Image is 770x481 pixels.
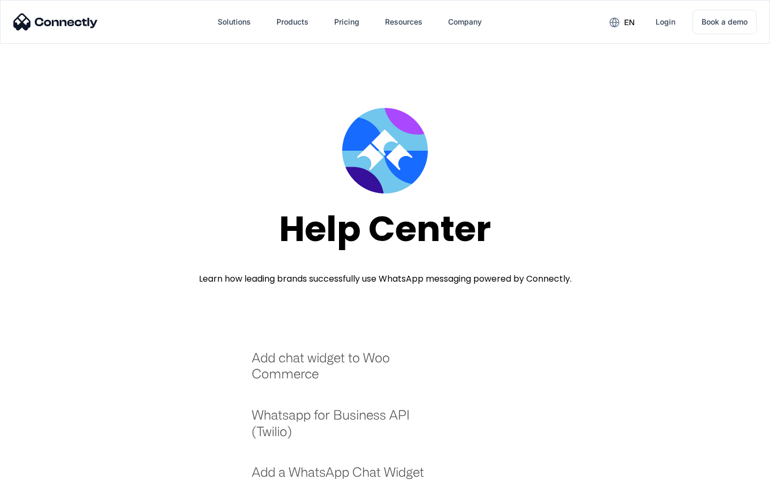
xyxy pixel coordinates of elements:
[656,14,675,29] div: Login
[376,9,431,35] div: Resources
[218,14,251,29] div: Solutions
[647,9,684,35] a: Login
[601,14,643,30] div: en
[268,9,317,35] div: Products
[13,13,98,30] img: Connectly Logo
[334,14,359,29] div: Pricing
[21,462,64,477] ul: Language list
[252,407,438,450] a: Whatsapp for Business API (Twilio)
[385,14,422,29] div: Resources
[326,9,368,35] a: Pricing
[209,9,259,35] div: Solutions
[199,273,572,285] div: Learn how leading brands successfully use WhatsApp messaging powered by Connectly.
[448,14,482,29] div: Company
[276,14,309,29] div: Products
[11,462,64,477] aside: Language selected: English
[440,9,490,35] div: Company
[624,15,635,30] div: en
[279,210,491,249] div: Help Center
[252,350,438,393] a: Add chat widget to Woo Commerce
[692,10,757,34] a: Book a demo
